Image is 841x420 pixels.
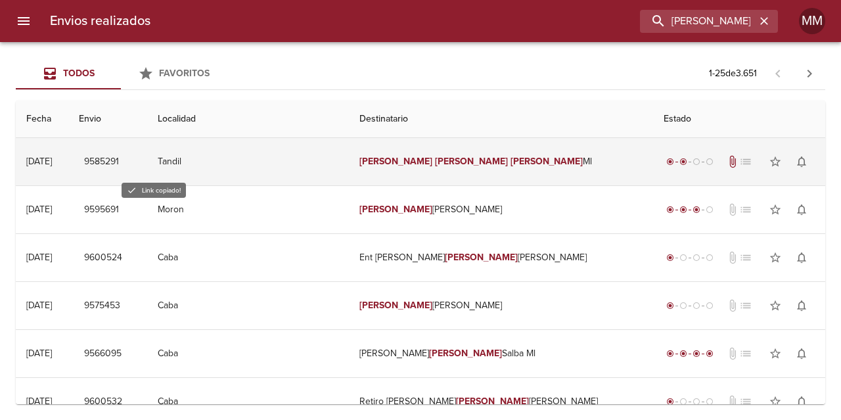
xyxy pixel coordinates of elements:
div: Despachado [664,155,716,168]
em: [PERSON_NAME] [359,204,432,215]
div: Generado [664,299,716,312]
span: radio_button_checked [679,206,687,214]
span: star_border [769,395,782,408]
span: notifications_none [795,203,808,216]
button: Agregar a favoritos [762,340,788,367]
span: star_border [769,251,782,264]
span: radio_button_checked [679,158,687,166]
span: No tiene pedido asociado [739,251,752,264]
span: radio_button_unchecked [679,398,687,406]
button: Activar notificaciones [788,149,815,175]
div: Tabs Envios [16,58,226,89]
button: 9600524 [79,246,127,270]
span: radio_button_checked [666,302,674,310]
button: Agregar a favoritos [762,149,788,175]
button: 9566095 [79,342,127,366]
div: [DATE] [26,396,52,407]
div: En viaje [664,203,716,216]
div: [DATE] [26,300,52,311]
th: Localidad [147,101,349,138]
div: Entregado [664,347,716,360]
span: No tiene documentos adjuntos [726,347,739,360]
td: Caba [147,282,349,329]
span: No tiene documentos adjuntos [726,203,739,216]
em: [PERSON_NAME] [435,156,508,167]
span: No tiene pedido asociado [739,347,752,360]
button: Agregar a favoritos [762,292,788,319]
h6: Envios realizados [50,11,150,32]
button: Activar notificaciones [788,292,815,319]
p: 1 - 25 de 3.651 [709,67,757,80]
span: radio_button_checked [666,254,674,262]
input: buscar [640,10,756,33]
button: Agregar a favoritos [762,197,788,223]
div: Abrir información de usuario [799,8,825,34]
span: notifications_none [795,251,808,264]
em: [PERSON_NAME] [511,156,583,167]
span: radio_button_checked [706,350,714,358]
span: No tiene documentos adjuntos [726,299,739,312]
td: Ent [PERSON_NAME] [PERSON_NAME] [349,234,653,281]
span: star_border [769,299,782,312]
span: Favoritos [159,68,210,79]
span: notifications_none [795,155,808,168]
span: radio_button_unchecked [693,254,700,262]
span: Tiene documentos adjuntos [726,155,739,168]
button: menu [8,5,39,37]
button: Agregar a favoritos [762,388,788,415]
span: No tiene pedido asociado [739,299,752,312]
button: Activar notificaciones [788,388,815,415]
span: radio_button_checked [666,398,674,406]
em: [PERSON_NAME] [359,300,432,311]
span: notifications_none [795,347,808,360]
td: Ml [349,138,653,185]
td: Caba [147,330,349,377]
span: Pagina siguiente [794,58,825,89]
span: notifications_none [795,395,808,408]
th: Envio [68,101,147,138]
td: Caba [147,234,349,281]
em: [PERSON_NAME] [429,348,502,359]
span: Pagina anterior [762,66,794,80]
th: Destinatario [349,101,653,138]
th: Estado [653,101,825,138]
span: list [739,155,752,168]
span: radio_button_unchecked [693,158,700,166]
span: star_border [769,155,782,168]
span: Todos [63,68,95,79]
span: attach_file [726,251,739,264]
td: Moron [147,186,349,233]
div: [DATE] [26,204,52,215]
span: radio_button_checked [666,350,674,358]
div: MM [799,8,825,34]
em: [PERSON_NAME] [359,156,432,167]
div: Generado [664,395,716,408]
span: radio_button_unchecked [706,302,714,310]
span: radio_button_unchecked [679,254,687,262]
td: [PERSON_NAME] [349,186,653,233]
span: radio_button_unchecked [679,302,687,310]
th: Fecha [16,101,68,138]
span: radio_button_checked [693,350,700,358]
span: No tiene documentos adjuntos [726,395,739,408]
span: radio_button_unchecked [706,158,714,166]
div: [DATE] [26,252,52,263]
span: radio_button_checked [693,206,700,214]
span: 9595691 [84,202,119,218]
span: star_border [769,203,782,216]
span: 9600532 [84,394,122,410]
span: radio_button_unchecked [706,398,714,406]
button: 9600532 [79,390,127,414]
span: radio_button_unchecked [693,398,700,406]
span: radio_button_unchecked [693,302,700,310]
span: radio_button_checked [679,350,687,358]
span: radio_button_unchecked [706,206,714,214]
em: [PERSON_NAME] [456,396,529,407]
span: radio_button_checked [666,158,674,166]
span: 9566095 [84,346,122,362]
span: No tiene pedido asociado [739,395,752,408]
button: Activar notificaciones [788,197,815,223]
div: Generado [664,251,716,264]
td: [PERSON_NAME] [349,282,653,329]
div: [DATE] [26,348,52,359]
